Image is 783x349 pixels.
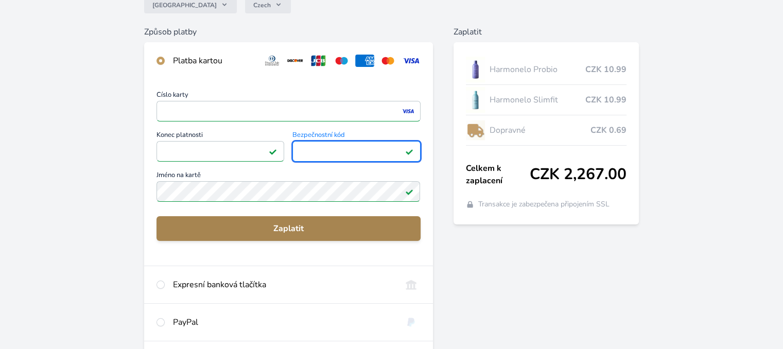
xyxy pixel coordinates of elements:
span: CZK 10.99 [585,94,627,106]
img: paypal.svg [402,316,421,328]
img: SLIMFIT_se_stinem_x-lo.jpg [466,87,485,113]
span: Czech [253,1,271,9]
iframe: Iframe pro bezpečnostní kód [297,144,415,159]
img: delivery-lo.png [466,117,485,143]
img: maestro.svg [332,55,351,67]
img: diners.svg [263,55,282,67]
span: Bezpečnostní kód [292,132,420,141]
span: Zaplatit [165,222,412,235]
img: visa.svg [402,55,421,67]
iframe: Iframe pro datum vypršení platnosti [161,144,280,159]
span: Transakce je zabezpečena připojením SSL [478,199,610,210]
span: Konec platnosti [156,132,284,141]
div: PayPal [173,316,393,328]
input: Jméno na kartěPlatné pole [156,181,420,202]
button: Zaplatit [156,216,420,241]
span: Celkem k zaplacení [466,162,530,187]
span: Dopravné [489,124,590,136]
span: CZK 0.69 [590,124,627,136]
img: Platné pole [269,147,277,155]
span: Harmonelo Slimfit [489,94,585,106]
span: CZK 10.99 [585,63,627,76]
img: Platné pole [405,187,413,196]
img: Platné pole [405,147,413,155]
img: CLEAN_PROBIO_se_stinem_x-lo.jpg [466,57,485,82]
h6: Zaplatit [454,26,639,38]
span: Harmonelo Probio [489,63,585,76]
img: onlineBanking_CZ.svg [402,278,421,291]
img: jcb.svg [309,55,328,67]
span: CZK 2,267.00 [530,165,627,184]
span: [GEOGRAPHIC_DATA] [152,1,217,9]
span: Jméno na kartě [156,172,420,181]
div: Platba kartou [173,55,254,67]
div: Expresní banková tlačítka [173,278,393,291]
img: visa [401,107,415,116]
img: mc.svg [378,55,397,67]
iframe: Iframe pro číslo karty [161,104,415,118]
span: Číslo karty [156,92,420,101]
img: amex.svg [355,55,374,67]
img: discover.svg [286,55,305,67]
h6: Způsob platby [144,26,432,38]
